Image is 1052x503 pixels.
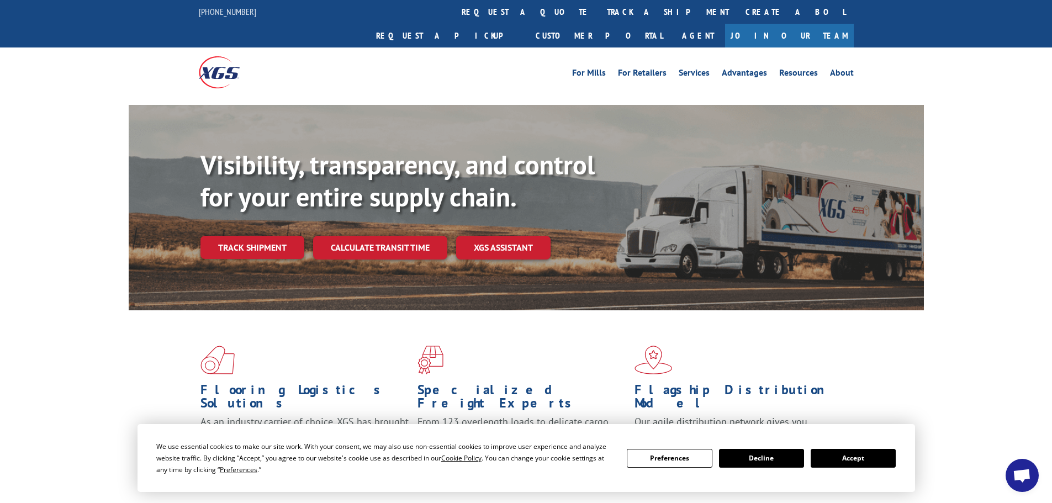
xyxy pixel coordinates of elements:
[1006,459,1039,492] a: Open chat
[417,346,443,374] img: xgs-icon-focused-on-flooring-red
[635,383,843,415] h1: Flagship Distribution Model
[671,24,725,47] a: Agent
[200,147,595,214] b: Visibility, transparency, and control for your entire supply chain.
[627,449,712,468] button: Preferences
[200,383,409,415] h1: Flooring Logistics Solutions
[199,6,256,17] a: [PHONE_NUMBER]
[200,346,235,374] img: xgs-icon-total-supply-chain-intelligence-red
[441,453,482,463] span: Cookie Policy
[635,346,673,374] img: xgs-icon-flagship-distribution-model-red
[527,24,671,47] a: Customer Portal
[138,424,915,492] div: Cookie Consent Prompt
[635,415,838,441] span: Our agile distribution network gives you nationwide inventory management on demand.
[811,449,896,468] button: Accept
[368,24,527,47] a: Request a pickup
[722,68,767,81] a: Advantages
[725,24,854,47] a: Join Our Team
[313,236,447,260] a: Calculate transit time
[572,68,606,81] a: For Mills
[719,449,804,468] button: Decline
[200,236,304,259] a: Track shipment
[679,68,710,81] a: Services
[456,236,551,260] a: XGS ASSISTANT
[618,68,667,81] a: For Retailers
[156,441,614,475] div: We use essential cookies to make our site work. With your consent, we may also use non-essential ...
[779,68,818,81] a: Resources
[417,383,626,415] h1: Specialized Freight Experts
[830,68,854,81] a: About
[417,415,626,464] p: From 123 overlength loads to delicate cargo, our experienced staff knows the best way to move you...
[220,465,257,474] span: Preferences
[200,415,409,454] span: As an industry carrier of choice, XGS has brought innovation and dedication to flooring logistics...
